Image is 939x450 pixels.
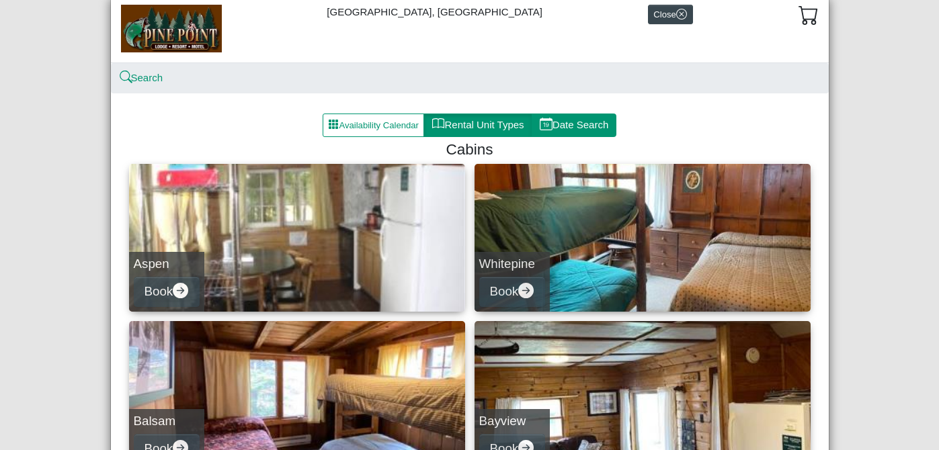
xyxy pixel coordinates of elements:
[173,283,188,298] svg: arrow right circle fill
[799,5,819,25] svg: cart
[121,73,131,83] svg: search
[676,9,687,19] svg: x circle
[328,119,339,130] svg: grid3x3 gap fill
[540,118,553,130] svg: calendar date
[432,118,445,130] svg: book
[134,277,200,307] button: Bookarrow right circle fill
[121,5,222,52] img: b144ff98-a7e1-49bd-98da-e9ae77355310.jpg
[323,114,425,138] button: grid3x3 gap fillAvailability Calendar
[134,140,805,159] h4: Cabins
[134,257,200,272] h5: Aspen
[479,277,545,307] button: Bookarrow right circle fill
[532,114,617,138] button: calendar dateDate Search
[423,114,532,138] button: bookRental Unit Types
[648,5,693,24] button: Closex circle
[121,72,163,83] a: searchSearch
[479,257,545,272] h5: Whitepine
[479,414,545,429] h5: Bayview
[518,283,534,298] svg: arrow right circle fill
[134,414,200,429] h5: Balsam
